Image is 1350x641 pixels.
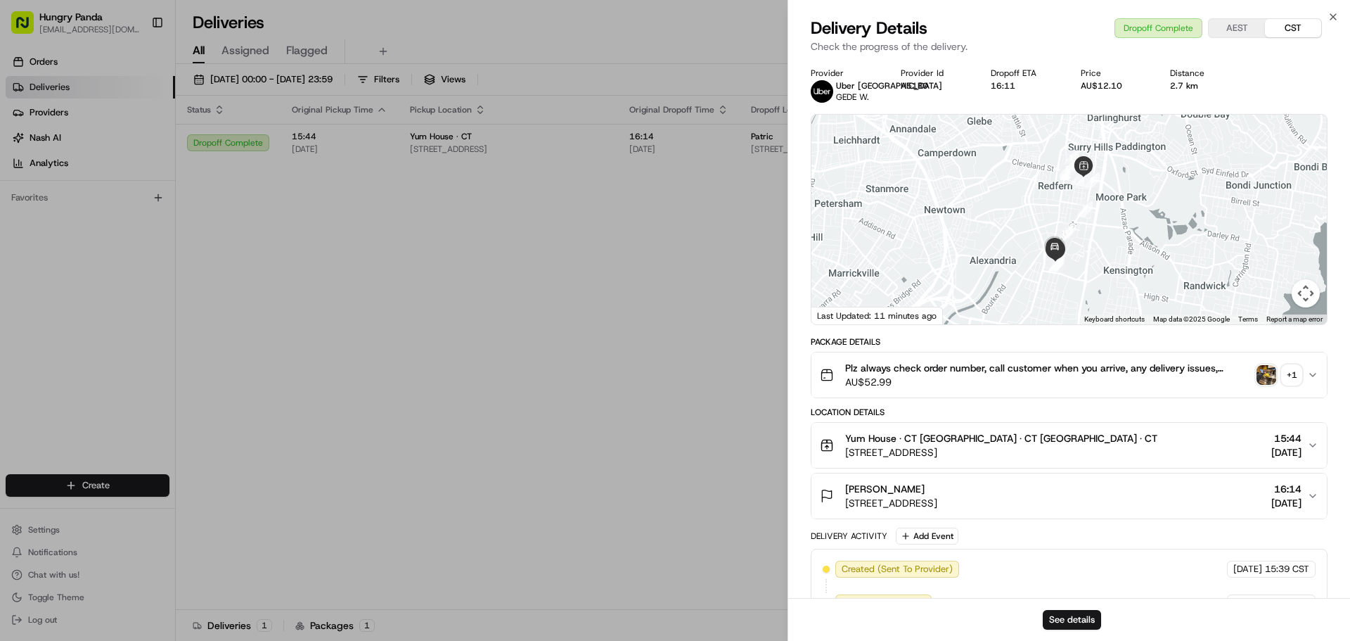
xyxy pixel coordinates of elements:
span: [DATE] [1271,445,1301,459]
div: AU$12.10 [1081,80,1148,91]
span: Uber [GEOGRAPHIC_DATA] [836,80,942,91]
span: Not Assigned Driver [842,597,925,609]
div: Delivery Activity [811,531,887,542]
img: photo_proof_of_pickup image [1256,365,1276,385]
button: Map camera controls [1292,279,1320,307]
button: CST [1265,19,1321,37]
div: Provider [811,68,878,79]
div: 16:11 [991,80,1058,91]
div: Location Details [811,407,1327,418]
span: GEDE W. [836,91,869,103]
div: 2.7 km [1170,80,1237,91]
img: uber-new-logo.jpeg [811,80,833,103]
div: 9 [1077,201,1093,217]
span: [DATE] [1233,563,1262,576]
div: 6 [1070,170,1086,185]
button: AEST [1209,19,1265,37]
a: Terms [1238,315,1258,323]
img: Google [815,306,861,324]
span: Yum House · CT [GEOGRAPHIC_DATA] · CT [GEOGRAPHIC_DATA] · CT [845,431,1157,445]
div: Price [1081,68,1148,79]
span: [STREET_ADDRESS] [845,445,1157,459]
div: 8 [1084,172,1100,188]
span: 15:44 [1271,431,1301,445]
div: 10 [1060,222,1076,238]
button: Keyboard shortcuts [1084,315,1145,324]
div: Dropoff ETA [991,68,1058,79]
div: 5 [1060,161,1075,177]
div: Distance [1170,68,1237,79]
div: Provider Id [901,68,968,79]
span: 15:39 CST [1265,563,1309,576]
div: 13 [1048,258,1063,273]
button: [PERSON_NAME][STREET_ADDRESS]16:14[DATE] [811,474,1327,519]
span: 16:14 [1271,482,1301,496]
span: Delivery Details [811,17,927,39]
div: 14 [1049,255,1065,271]
span: [DATE] [1271,496,1301,510]
button: photo_proof_of_pickup image+1 [1256,365,1301,385]
span: Created (Sent To Provider) [842,563,953,576]
button: A51B0 [901,80,928,91]
div: 1 [1063,150,1079,165]
p: Check the progress of the delivery. [811,39,1327,53]
div: 11 [1057,225,1073,241]
a: Report a map error [1266,315,1323,323]
span: AU$52.99 [845,375,1251,389]
div: + 1 [1282,365,1301,385]
span: [DATE] [1233,597,1262,609]
a: Open this area in Google Maps (opens a new window) [815,306,861,324]
div: 7 [1076,171,1091,186]
span: Map data ©2025 Google [1153,315,1230,323]
span: [STREET_ADDRESS] [845,496,937,510]
div: Package Details [811,336,1327,348]
button: See details [1043,610,1101,630]
button: Plz always check order number, call customer when you arrive, any delivery issues, Contact WhatsA... [811,353,1327,398]
div: Last Updated: 11 minutes ago [811,307,943,324]
span: 15:39 CST [1265,597,1309,609]
button: Yum House · CT [GEOGRAPHIC_DATA] · CT [GEOGRAPHIC_DATA] · CT[STREET_ADDRESS]15:44[DATE] [811,423,1327,468]
span: Plz always check order number, call customer when you arrive, any delivery issues, Contact WhatsA... [845,361,1251,375]
button: Add Event [896,528,958,545]
span: [PERSON_NAME] [845,482,925,496]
